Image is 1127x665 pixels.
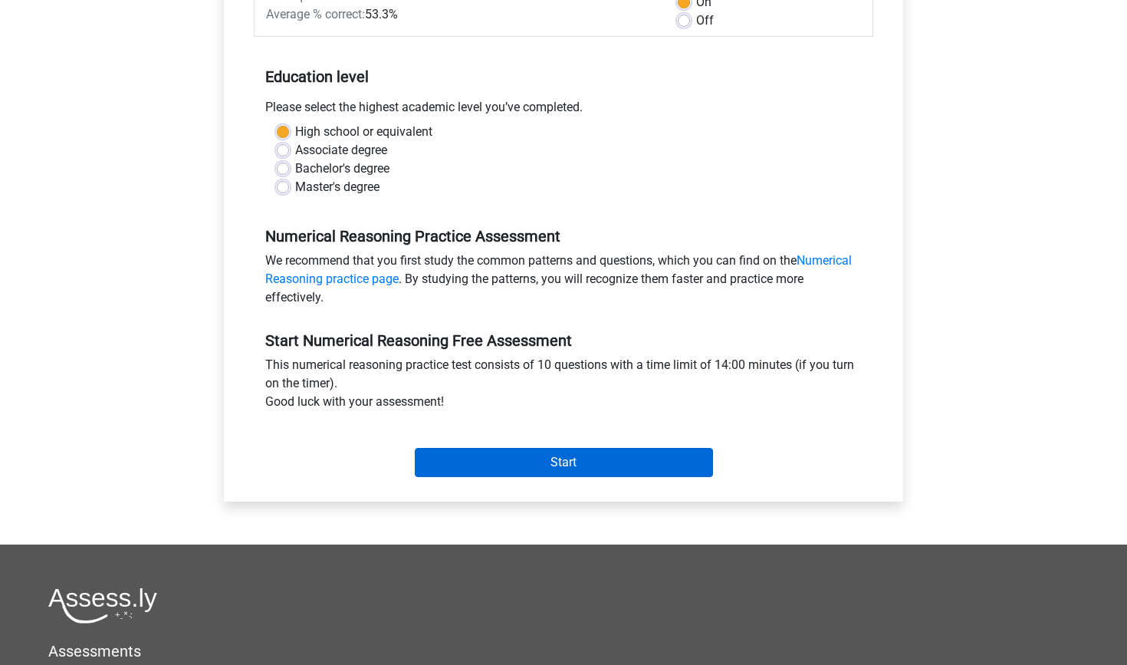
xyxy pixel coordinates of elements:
[255,5,666,24] div: 53.3%
[48,642,1079,660] h5: Assessments
[254,356,873,417] div: This numerical reasoning practice test consists of 10 questions with a time limit of 14:00 minute...
[295,160,389,178] label: Bachelor's degree
[295,178,379,196] label: Master's degree
[266,7,365,21] span: Average % correct:
[265,61,862,92] h5: Education level
[254,98,873,123] div: Please select the highest academic level you’ve completed.
[48,588,157,624] img: Assessly logo
[295,141,387,160] label: Associate degree
[254,252,873,313] div: We recommend that you first study the common patterns and questions, which you can find on the . ...
[696,12,714,30] label: Off
[265,227,862,245] h5: Numerical Reasoning Practice Assessment
[415,448,713,477] input: Start
[295,123,432,141] label: High school or equivalent
[265,331,862,350] h5: Start Numerical Reasoning Free Assessment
